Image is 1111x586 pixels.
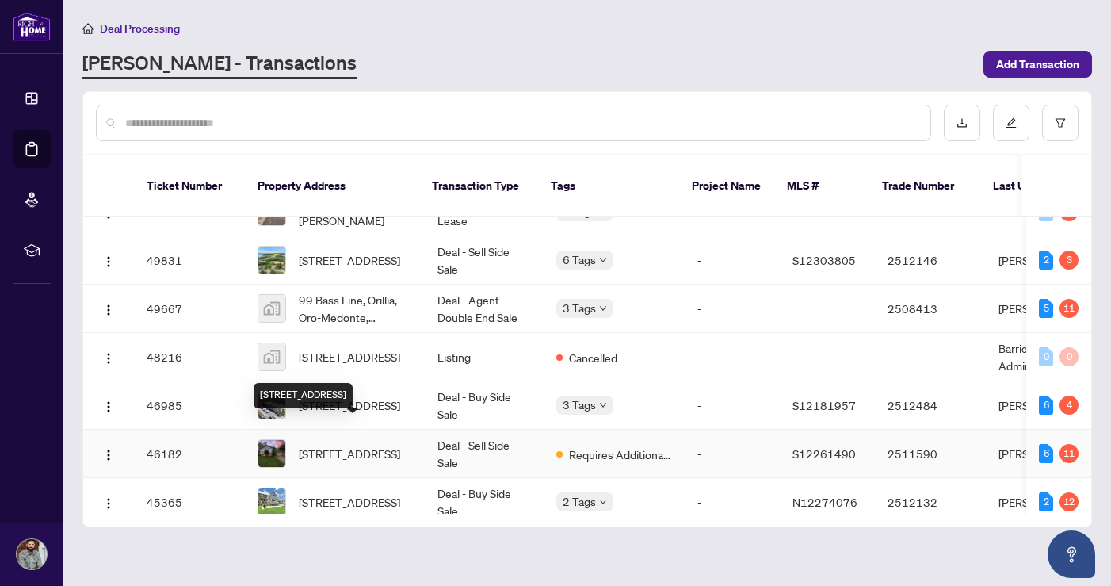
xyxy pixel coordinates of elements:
td: - [685,333,780,381]
td: 2508413 [875,285,986,333]
div: 4 [1059,396,1079,415]
td: Deal - Buy Side Sale [425,478,544,527]
span: down [599,304,607,312]
td: Barrie Administrator [986,333,1105,381]
td: - [685,381,780,430]
td: - [685,430,780,478]
th: Project Name [679,155,774,217]
div: 2 [1039,251,1053,270]
span: S12181957 [792,398,856,412]
button: Logo [96,247,121,273]
img: Logo [102,449,115,462]
button: Add Transaction [983,51,1092,78]
td: - [875,333,986,381]
th: Last Updated By [980,155,1099,217]
td: [PERSON_NAME] [986,285,1105,333]
span: Deal Processing [100,21,180,36]
td: - [685,478,780,527]
a: [PERSON_NAME] - Transactions [82,50,357,79]
div: 6 [1039,444,1053,463]
span: down [599,401,607,409]
button: Open asap [1048,530,1095,578]
td: [PERSON_NAME] [986,430,1105,478]
div: 11 [1059,444,1079,463]
button: Logo [96,441,121,466]
td: - [685,285,780,333]
span: download [956,117,968,128]
img: thumbnail-img [258,440,285,467]
td: 2512484 [875,381,986,430]
td: Listing [425,333,544,381]
img: thumbnail-img [258,247,285,274]
td: 46182 [134,430,245,478]
span: Cancelled [569,349,617,366]
td: 45365 [134,478,245,527]
span: 3 Tags [563,299,596,317]
span: [STREET_ADDRESS] [299,348,400,366]
span: down [599,498,607,506]
th: Property Address [245,155,419,217]
span: 99 Bass Line, Orillia, Oro-Medonte, [GEOGRAPHIC_DATA], [GEOGRAPHIC_DATA] [299,291,412,326]
td: - [685,236,780,285]
div: 0 [1059,347,1079,366]
td: 48216 [134,333,245,381]
span: filter [1055,117,1066,128]
button: Logo [96,393,121,418]
td: [PERSON_NAME] [986,478,1105,527]
img: Logo [102,255,115,268]
span: [STREET_ADDRESS] [299,493,400,511]
button: Logo [96,296,121,321]
td: Deal - Sell Side Sale [425,236,544,285]
img: Logo [102,497,115,510]
th: Trade Number [869,155,980,217]
div: [STREET_ADDRESS] [254,383,353,408]
td: 2512146 [875,236,986,285]
td: [PERSON_NAME] [986,236,1105,285]
span: 2 Tags [563,492,596,511]
span: Requires Additional Docs [569,446,672,463]
div: 5 [1039,299,1053,318]
span: S12303805 [792,253,856,267]
img: thumbnail-img [258,343,285,370]
th: Transaction Type [419,155,538,217]
td: [PERSON_NAME] [986,381,1105,430]
td: 46985 [134,381,245,430]
button: Logo [96,344,121,370]
span: N12274076 [792,495,857,509]
td: Deal - Sell Side Sale [425,430,544,478]
td: 2512132 [875,478,986,527]
img: thumbnail-img [258,488,285,515]
div: 6 [1039,396,1053,415]
button: download [944,105,980,141]
span: home [82,23,94,34]
img: Logo [102,304,115,316]
td: Deal - Agent Double End Sale [425,285,544,333]
span: 6 Tags [563,251,596,269]
button: Logo [96,489,121,515]
td: Deal - Buy Side Sale [425,381,544,430]
button: edit [993,105,1029,141]
img: logo [13,12,51,41]
span: 3 Tags [563,396,596,414]
td: 2511590 [875,430,986,478]
img: thumbnail-img [258,295,285,322]
th: Ticket Number [134,155,245,217]
button: filter [1042,105,1079,141]
span: [STREET_ADDRESS] [299,445,400,462]
td: 49667 [134,285,245,333]
td: 49831 [134,236,245,285]
span: [STREET_ADDRESS] [299,251,400,269]
div: 12 [1059,492,1079,511]
div: 11 [1059,299,1079,318]
span: Add Transaction [996,52,1079,77]
th: Tags [538,155,679,217]
img: Profile Icon [17,539,47,569]
img: Logo [102,400,115,413]
div: 0 [1039,347,1053,366]
span: edit [1006,117,1017,128]
img: Logo [102,352,115,365]
th: MLS # [774,155,869,217]
div: 3 [1059,251,1079,270]
span: S12261490 [792,446,856,461]
div: 2 [1039,492,1053,511]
